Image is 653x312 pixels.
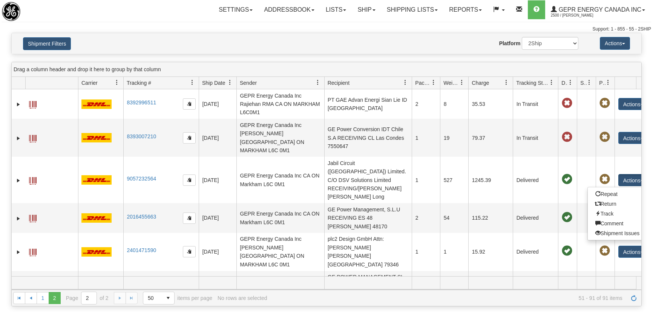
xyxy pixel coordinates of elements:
[127,214,156,220] a: 2016455663
[440,233,468,271] td: 1
[81,99,112,109] img: 7 - DHL_Worldwide
[236,271,324,300] td: GEPR Energy Canada Inc CA ON Markham L6C 0M1
[599,98,610,109] span: Pickup Not Assigned
[588,228,648,238] a: Shipment Issues
[562,246,572,256] span: On time
[399,76,412,89] a: Recipient filter column settings
[29,245,37,257] a: Label
[600,37,630,50] button: Actions
[324,233,412,271] td: plc2 Design GmbH Attn: [PERSON_NAME] [PERSON_NAME][GEOGRAPHIC_DATA] 79346
[15,101,22,108] a: Expand
[352,0,381,19] a: Ship
[588,189,648,199] a: Repeat
[562,98,572,109] span: Late
[545,76,558,89] a: Tracking Status filter column settings
[143,292,212,304] span: items per page
[618,246,648,258] button: Actions
[199,119,236,157] td: [DATE]
[272,295,622,301] span: 51 - 91 of 91 items
[66,292,109,304] span: Page of 2
[202,79,225,87] span: Ship Date
[324,157,412,203] td: Jabil Circuit ([GEOGRAPHIC_DATA]) Limited. C/O DSV Solutions Limited RECEIVING/[PERSON_NAME] [PER...
[468,203,513,232] td: 115.22
[186,76,199,89] a: Tracking # filter column settings
[110,76,123,89] a: Carrier filter column settings
[513,233,558,271] td: Delivered
[412,89,440,119] td: 2
[29,174,37,186] a: Label
[599,174,610,185] span: Pickup Not Assigned
[199,233,236,271] td: [DATE]
[127,133,156,139] a: 8393007210
[199,203,236,232] td: [DATE]
[127,79,151,87] span: Tracking #
[81,133,112,142] img: 7 - DHL_Worldwide
[81,79,98,87] span: Carrier
[562,212,572,223] span: On time
[455,76,468,89] a: Weight filter column settings
[628,292,640,304] a: Refresh
[618,174,648,186] button: Actions
[81,213,112,223] img: 7 - DHL_Worldwide
[468,119,513,157] td: 79.37
[472,79,489,87] span: Charge
[183,213,196,224] button: Copy to clipboard
[29,132,37,144] a: Label
[513,157,558,203] td: Delivered
[328,79,349,87] span: Recipient
[199,157,236,203] td: [DATE]
[49,292,61,304] span: Page 2
[143,292,175,304] span: Page sizes drop down
[199,271,236,300] td: [DATE]
[23,37,71,50] button: Shipment Filters
[13,292,25,304] a: Go to the first page
[236,119,324,157] td: GEPR Energy Canada Inc [PERSON_NAME] [GEOGRAPHIC_DATA] ON MARKHAM L6C 0M1
[588,219,648,228] a: Comment
[599,79,605,87] span: Pickup Status
[183,98,196,110] button: Copy to clipboard
[468,233,513,271] td: 15.92
[500,76,513,89] a: Charge filter column settings
[599,132,610,142] span: Pickup Not Assigned
[599,246,610,256] span: Pickup Not Assigned
[12,62,641,77] div: grid grouping header
[440,271,468,300] td: 14
[127,247,156,253] a: 2401471590
[443,0,487,19] a: Reports
[583,76,596,89] a: Shipment Issues filter column settings
[324,203,412,232] td: GE Power Management, S.L.U RECEIVING ES 48 [PERSON_NAME] 48170
[412,119,440,157] td: 1
[15,135,22,142] a: Expand
[513,203,558,232] td: Delivered
[412,271,440,300] td: 1
[311,76,324,89] a: Sender filter column settings
[562,174,572,185] span: On time
[499,40,521,47] label: Platform
[440,203,468,232] td: 54
[561,79,568,87] span: Delivery Status
[602,76,615,89] a: Pickup Status filter column settings
[15,215,22,222] a: Expand
[199,89,236,119] td: [DATE]
[320,0,352,19] a: Lists
[513,89,558,119] td: In Transit
[415,79,431,87] span: Packages
[240,79,257,87] span: Sender
[324,89,412,119] td: PT GAE Advan Energi Sian Lie ID [GEOGRAPHIC_DATA]
[636,118,652,194] iframe: chat widget
[412,203,440,232] td: 2
[440,119,468,157] td: 19
[81,292,97,304] input: Page 2
[557,6,641,13] span: GEPR Energy Canada Inc
[618,132,648,144] button: Actions
[127,176,156,182] a: 9057232564
[162,292,174,304] span: select
[236,89,324,119] td: GEPR Energy Canada Inc Rajiehan RMA CA ON MARKHAM L6C0M1
[513,119,558,157] td: In Transit
[580,79,587,87] span: Shipment Issues
[468,271,513,300] td: 39.44
[427,76,440,89] a: Packages filter column settings
[513,271,558,300] td: Delivered
[29,211,37,223] a: Label
[324,271,412,300] td: GE POWER MANAGEMENT SL RECEIVING ES 48 [PERSON_NAME] 48170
